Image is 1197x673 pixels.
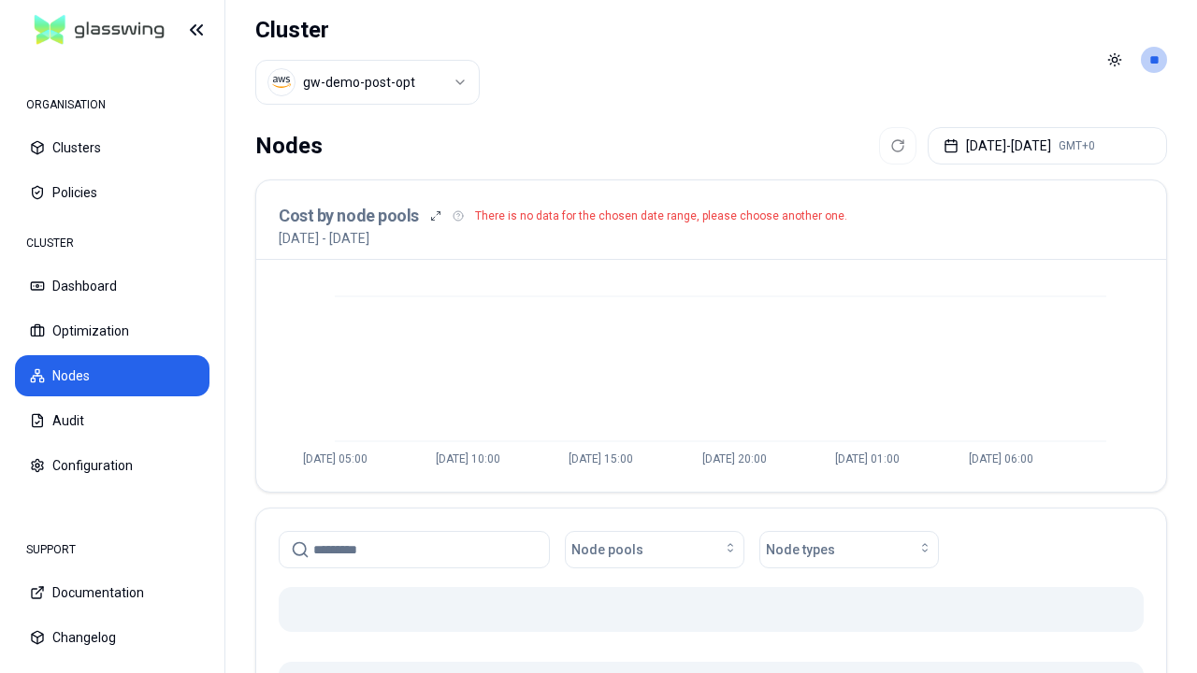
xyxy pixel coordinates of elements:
span: Node types [766,540,835,559]
button: Node types [759,531,939,568]
img: GlassWing [27,8,172,52]
tspan: [DATE] 15:00 [569,452,633,465]
button: Select a value [255,60,480,105]
tspan: [DATE] 06:00 [969,452,1033,465]
p: There is no data for the chosen date range, please choose another one. [475,208,847,223]
div: gw-demo-post-opt [303,73,415,92]
div: CLUSTER [15,224,209,262]
button: Optimization [15,310,209,351]
div: SUPPORT [15,531,209,568]
span: Node pools [571,540,643,559]
button: Nodes [15,355,209,396]
button: Clusters [15,127,209,168]
tspan: [DATE] 01:00 [835,452,900,465]
div: ORGANISATION [15,86,209,123]
button: Configuration [15,445,209,486]
h1: Cluster [255,15,480,45]
button: Policies [15,172,209,213]
button: Audit [15,400,209,441]
button: Documentation [15,572,209,613]
div: Nodes [255,127,323,165]
tspan: [DATE] 20:00 [702,452,767,465]
button: Node pools [565,531,744,568]
tspan: [DATE] 10:00 [436,452,500,465]
tspan: [DATE] 05:00 [303,452,368,465]
p: [DATE] - [DATE] [279,229,369,248]
button: [DATE]-[DATE]GMT+0 [928,127,1167,165]
img: aws [272,73,291,92]
h3: Cost by node pools [279,203,419,229]
button: Changelog [15,617,209,658]
button: Dashboard [15,265,209,307]
span: GMT+0 [1059,138,1095,153]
